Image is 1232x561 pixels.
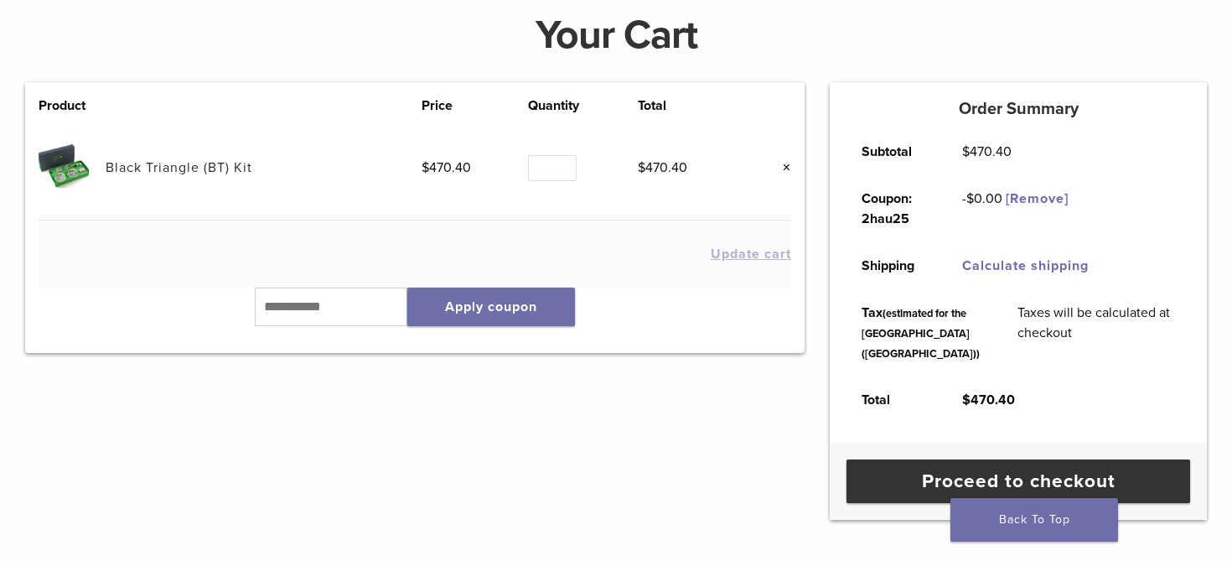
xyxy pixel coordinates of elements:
[422,96,528,116] th: Price
[862,307,980,361] small: (estimated for the [GEOGRAPHIC_DATA] ([GEOGRAPHIC_DATA]))
[966,190,974,207] span: $
[638,159,687,176] bdi: 470.40
[962,143,1012,160] bdi: 470.40
[962,143,970,160] span: $
[769,157,791,179] a: Remove this item
[1006,190,1069,207] a: Remove 2hau25 coupon
[998,289,1194,377] td: Taxes will be calculated at checkout
[407,288,575,326] button: Apply coupon
[422,159,471,176] bdi: 470.40
[842,175,943,242] th: Coupon: 2hau25
[962,392,1015,408] bdi: 470.40
[711,247,791,261] button: Update cart
[842,377,943,423] th: Total
[39,143,88,192] img: Black Triangle (BT) Kit
[422,159,429,176] span: $
[638,96,744,116] th: Total
[962,392,971,408] span: $
[842,128,943,175] th: Subtotal
[846,460,1190,503] a: Proceed to checkout
[842,242,943,289] th: Shipping
[13,15,1219,55] h1: Your Cart
[528,96,638,116] th: Quantity
[966,190,1002,207] span: 0.00
[106,159,252,176] a: Black Triangle (BT) Kit
[943,175,1087,242] td: -
[39,96,106,116] th: Product
[962,257,1089,274] a: Calculate shipping
[842,289,998,377] th: Tax
[638,159,645,176] span: $
[950,498,1118,542] a: Back To Top
[830,99,1207,119] h5: Order Summary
